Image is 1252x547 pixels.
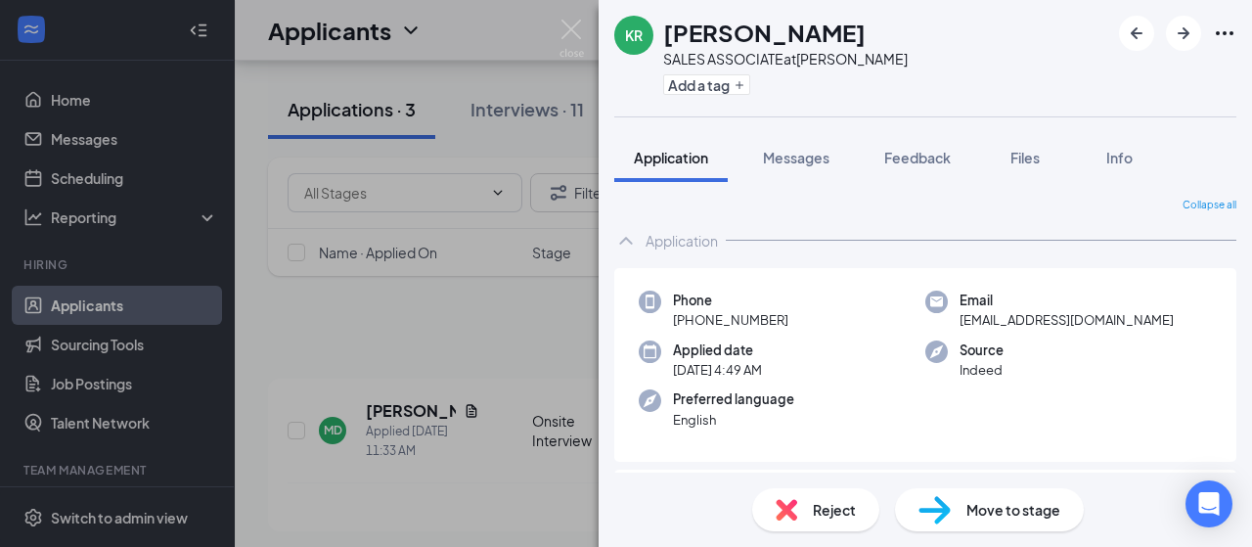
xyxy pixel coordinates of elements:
[625,25,643,45] div: KR
[1183,198,1236,213] span: Collapse all
[813,499,856,521] span: Reject
[1213,22,1236,45] svg: Ellipses
[1185,480,1232,527] div: Open Intercom Messenger
[1010,149,1040,166] span: Files
[734,79,745,91] svg: Plus
[966,499,1060,521] span: Move to stage
[1125,22,1148,45] svg: ArrowLeftNew
[1166,16,1201,51] button: ArrowRight
[673,389,794,409] span: Preferred language
[634,149,708,166] span: Application
[960,341,1004,360] span: Source
[614,229,638,252] svg: ChevronUp
[673,310,788,330] span: [PHONE_NUMBER]
[673,360,762,380] span: [DATE] 4:49 AM
[960,310,1174,330] span: [EMAIL_ADDRESS][DOMAIN_NAME]
[673,410,794,430] span: English
[960,291,1174,310] span: Email
[960,360,1004,380] span: Indeed
[763,149,829,166] span: Messages
[663,16,866,49] h1: [PERSON_NAME]
[663,74,750,95] button: PlusAdd a tag
[884,149,951,166] span: Feedback
[1172,22,1195,45] svg: ArrowRight
[673,341,762,360] span: Applied date
[646,231,718,251] div: Application
[1119,16,1154,51] button: ArrowLeftNew
[673,291,788,310] span: Phone
[1106,149,1133,166] span: Info
[663,49,908,68] div: SALES ASSOCIATE at [PERSON_NAME]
